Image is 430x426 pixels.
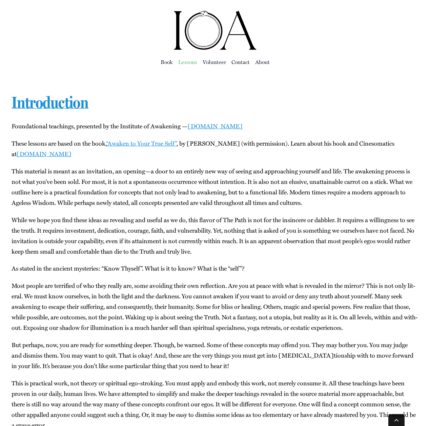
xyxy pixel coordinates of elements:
[12,138,418,159] p: These lessons are based on the book, , by [PERSON_NAME] (with per­mis­sion). Learn about his book...
[203,57,226,67] a: Vol­un­teer
[231,57,250,67] a: Con­tact
[17,149,71,158] a: [DOMAIN_NAME]
[188,122,243,130] a: [DOMAIN_NAME]
[12,121,418,131] p: Foun­da­tion­al teach­ings, pre­sent­ed by the Insti­tute of Awak­en­ing —
[12,215,418,257] p: While we hope you find these ideas as reveal­ing and use­ful as we do, this fla­vor of The Path i...
[12,51,418,72] nav: Main
[161,57,173,67] a: Book
[12,166,418,208] p: This mate­r­i­al is meant as an invi­ta­tion, an opening—a door to an entire­ly new way of see­in...
[12,263,418,274] p: As stat­ed in the ancient mys­ter­ies: “Know Thy­self”. What is it to know? What is the “self”?
[12,340,418,371] p: But per­haps, now, you are ready for some­thing deep­er. Though, be warned. Some of these con­cep...
[178,57,197,67] a: Lessons
[173,9,258,18] a: ioa-logo
[12,280,418,333] p: Most peo­ple are ter­ri­fied of who they real­ly are, some avoid­ing their own reflec­tion. Are y...
[106,139,177,148] a: “Awak­en to Your True Self”
[12,93,88,112] a: Introduction
[255,57,270,67] a: About
[173,10,258,51] img: Institute of Awakening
